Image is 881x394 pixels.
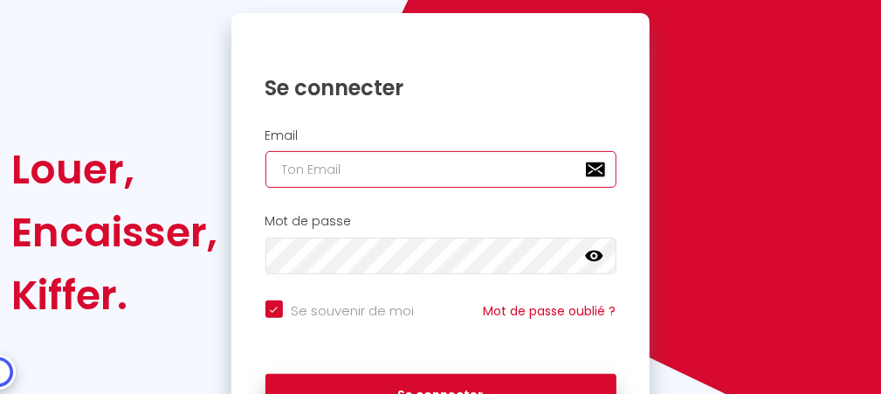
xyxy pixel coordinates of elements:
div: Kiffer. [11,264,217,327]
input: Ton Email [265,151,616,188]
h2: Email [265,128,616,143]
div: Louer, [11,138,217,201]
a: Mot de passe oublié ? [484,302,616,320]
h2: Mot de passe [265,214,616,229]
h1: Se connecter [265,74,616,101]
div: Encaisser, [11,201,217,264]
